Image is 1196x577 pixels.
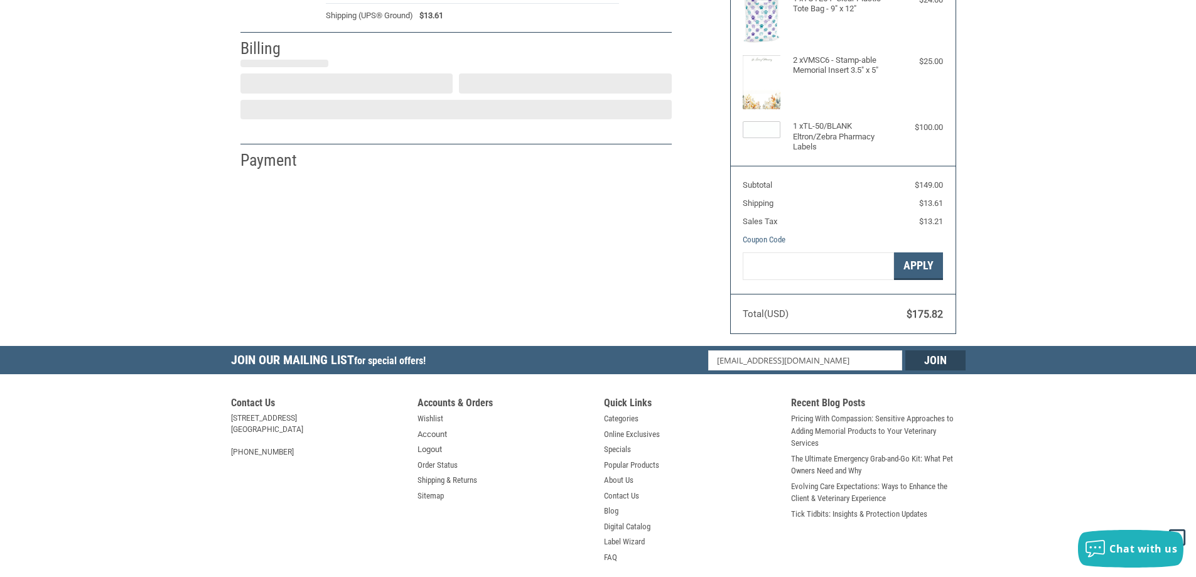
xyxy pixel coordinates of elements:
[418,459,458,472] a: Order Status
[915,180,943,190] span: $149.00
[604,413,638,425] a: Categories
[418,428,447,441] a: Account
[231,397,406,413] h5: Contact Us
[231,346,432,378] h5: Join Our Mailing List
[418,474,477,487] a: Shipping & Returns
[604,520,650,533] a: Digital Catalog
[743,252,894,281] input: Gift Certificate or Coupon Code
[791,508,927,520] a: Tick Tidbits: Insights & Protection Updates
[743,198,773,208] span: Shipping
[326,9,413,22] span: Shipping (UPS® Ground)
[1078,530,1183,568] button: Chat with us
[604,397,778,413] h5: Quick Links
[905,350,966,370] input: Join
[418,397,592,413] h5: Accounts & Orders
[708,350,902,370] input: Email
[793,121,890,152] h4: 1 x TL-50/BLANK Eltron/Zebra Pharmacy Labels
[907,308,943,320] span: $175.82
[743,235,785,244] a: Coupon Code
[604,443,631,456] a: Specials
[743,180,772,190] span: Subtotal
[604,490,639,502] a: Contact Us
[231,413,406,458] address: [STREET_ADDRESS] [GEOGRAPHIC_DATA] [PHONE_NUMBER]
[894,252,943,281] button: Apply
[604,459,659,472] a: Popular Products
[743,308,789,320] span: Total (USD)
[418,443,442,456] a: Logout
[240,150,314,171] h2: Payment
[919,198,943,208] span: $13.61
[604,505,618,517] a: Blog
[791,480,966,505] a: Evolving Care Expectations: Ways to Enhance the Client & Veterinary Experience
[791,413,966,450] a: Pricing With Compassion: Sensitive Approaches to Adding Memorial Products to Your Veterinary Serv...
[604,551,617,564] a: FAQ
[418,490,444,502] a: Sitemap
[604,474,633,487] a: About Us
[791,453,966,477] a: The Ultimate Emergency Grab-and-Go Kit: What Pet Owners Need and Why
[919,217,943,226] span: $13.21
[604,536,645,548] a: Label Wizard
[418,413,443,425] a: Wishlist
[793,55,890,76] h4: 2 x VMSC6 - Stamp-able Memorial Insert 3.5" x 5"
[1109,542,1177,556] span: Chat with us
[354,355,426,367] span: for special offers!
[791,397,966,413] h5: Recent Blog Posts
[240,38,314,59] h2: Billing
[743,217,777,226] span: Sales Tax
[893,55,943,68] div: $25.00
[893,121,943,134] div: $100.00
[413,9,443,22] span: $13.61
[604,428,660,441] a: Online Exclusives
